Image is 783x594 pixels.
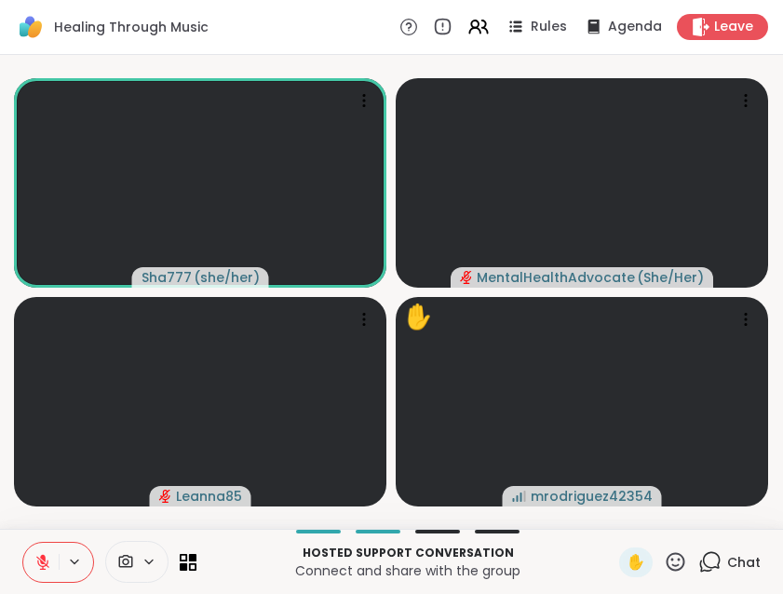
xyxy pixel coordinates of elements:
[531,487,653,506] span: mrodriguez42354
[142,268,192,287] span: Sha777
[403,299,433,335] div: ✋
[608,18,662,36] span: Agenda
[727,553,761,572] span: Chat
[460,271,473,284] span: audio-muted
[477,268,635,287] span: MentalHealthAdvocate
[714,18,753,36] span: Leave
[15,11,47,43] img: ShareWell Logomark
[627,551,645,574] span: ✋
[176,487,242,506] span: Leanna85
[208,545,608,561] p: Hosted support conversation
[531,18,567,36] span: Rules
[159,490,172,503] span: audio-muted
[194,268,260,287] span: ( she/her )
[54,18,209,36] span: Healing Through Music
[637,268,704,287] span: ( She/Her )
[208,561,608,580] p: Connect and share with the group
